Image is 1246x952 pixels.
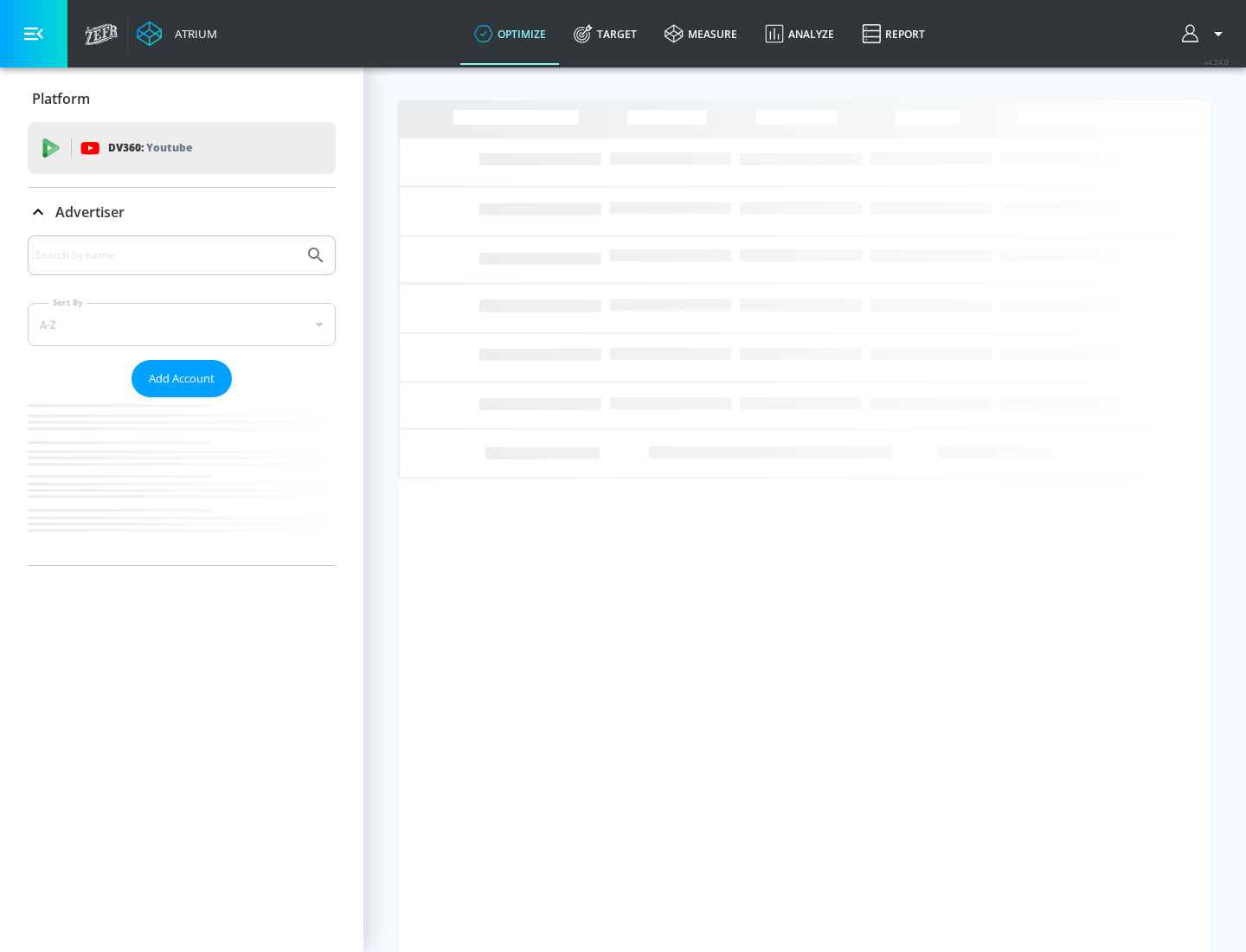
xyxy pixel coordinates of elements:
span: v 4.24.0 [1204,57,1229,67]
div: Atrium [168,26,217,42]
a: optimize [460,3,560,65]
div: A-Z [28,303,336,346]
span: Add Account [149,369,215,389]
input: Search by name [35,244,297,267]
p: Youtube [146,138,192,157]
p: Advertiser [55,203,125,222]
a: measure [651,3,751,65]
div: Platform [28,74,336,123]
a: Analyze [751,3,848,65]
label: Sort By [49,297,87,308]
button: Add Account [132,360,232,397]
a: Report [848,3,939,65]
p: DV360: [108,138,192,158]
div: DV360: Youtube [28,122,336,174]
a: Target [560,3,651,65]
div: Advertiser [28,235,336,565]
p: Platform [32,89,90,108]
a: Atrium [137,21,217,47]
nav: list of Advertiser [28,397,336,565]
div: Advertiser [28,188,336,236]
